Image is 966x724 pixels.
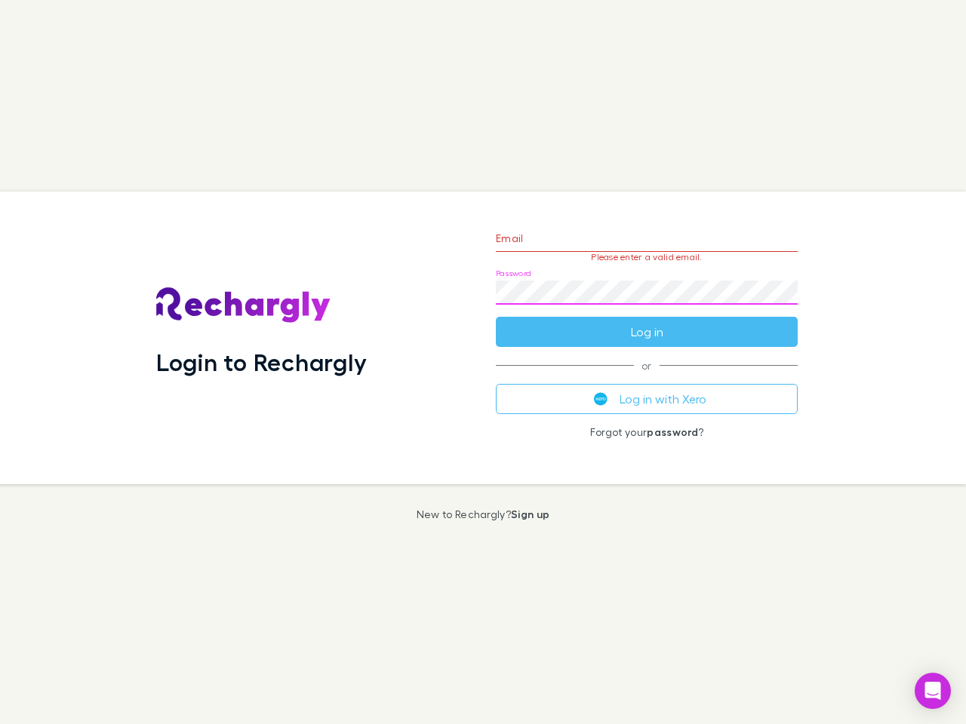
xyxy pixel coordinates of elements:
[594,392,608,406] img: Xero's logo
[496,317,798,347] button: Log in
[417,508,550,520] p: New to Rechargly?
[496,365,798,366] span: or
[496,426,798,438] p: Forgot your ?
[496,384,798,414] button: Log in with Xero
[496,268,531,279] label: Password
[647,425,698,438] a: password
[511,508,549,520] a: Sign up
[156,348,367,376] h1: Login to Rechargly
[156,287,331,324] img: Rechargly's Logo
[496,252,798,262] p: Please enter a valid email.
[915,673,951,709] div: Open Intercom Messenger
